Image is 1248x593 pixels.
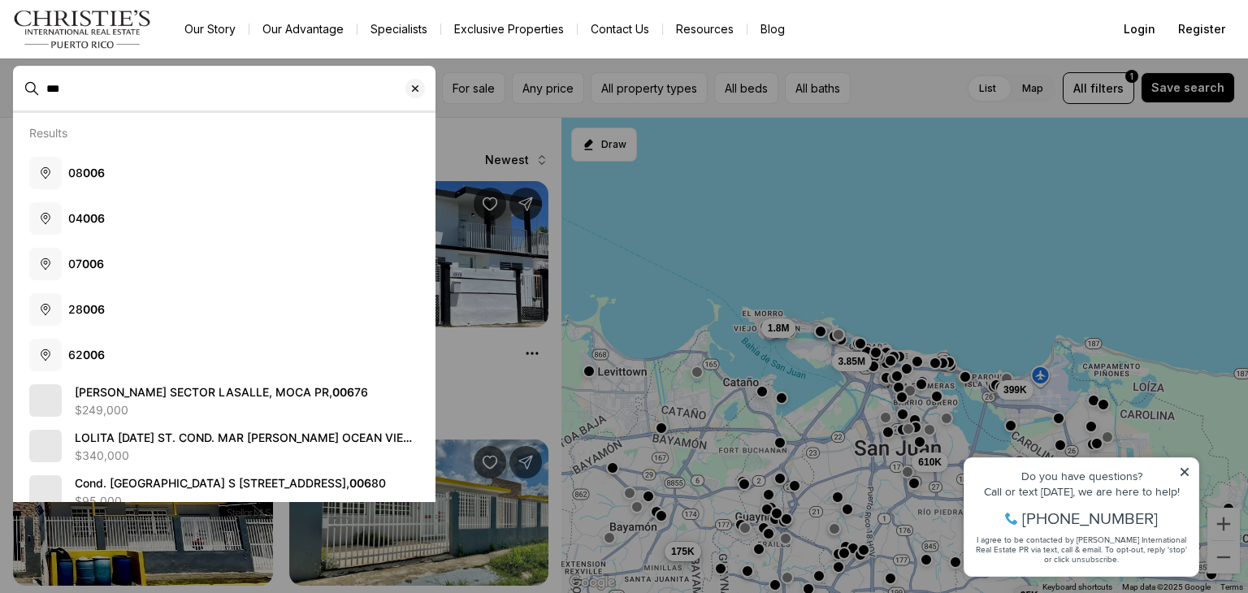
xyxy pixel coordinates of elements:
[75,449,129,462] p: $340,000
[75,495,122,508] p: $95,000
[1114,13,1165,45] button: Login
[1168,13,1235,45] button: Register
[83,166,105,180] b: 006
[68,257,104,271] span: 07
[67,76,202,93] span: [PHONE_NUMBER]
[75,431,414,461] span: LOLITA [DATE] ST. COND. MAR [PERSON_NAME] OCEAN VIEW #2 #B-201, MANATI PR, 74
[1124,23,1155,36] span: Login
[349,476,371,490] b: 006
[83,302,105,316] b: 006
[249,18,357,41] a: Our Advantage
[747,18,798,41] a: Blog
[23,332,426,378] button: 62006
[20,100,232,131] span: I agree to be contacted by [PERSON_NAME] International Real Estate PR via text, call & email. To ...
[82,257,104,271] b: 006
[23,423,426,469] a: View details: LOLITA NATAL ST. COND. MAR CHIQUITA OCEAN VIEW #2 #B-201
[663,18,747,41] a: Resources
[68,302,105,316] span: 28
[17,37,235,48] div: Do you have questions?
[23,287,426,332] button: 28006
[171,18,249,41] a: Our Story
[578,18,662,41] button: Contact Us
[332,385,354,399] b: 006
[23,469,426,514] a: View details: Cond. Torre de Hostos S CALLE MENDEZ VIGO AVE #1B
[83,211,105,225] b: 006
[357,18,440,41] a: Specialists
[17,52,235,63] div: Call or text [DATE], we are here to help!
[23,378,426,423] a: View details: Bo Rocha SECTOR LASALLE
[441,18,577,41] a: Exclusive Properties
[29,126,67,140] p: Results
[83,348,105,361] b: 006
[23,150,426,196] button: 08006
[13,10,152,49] img: logo
[23,241,426,287] button: 07006
[405,67,435,110] button: Clear search input
[75,476,386,490] span: Cond. [GEOGRAPHIC_DATA] S [STREET_ADDRESS], 80
[68,211,105,225] span: 04
[23,196,426,241] button: 04006
[68,348,105,361] span: 62
[75,385,368,399] span: [PERSON_NAME] SECTOR LASALLE, MOCA PR, 76
[68,166,105,180] span: 08
[75,404,128,417] p: $249,000
[1178,23,1225,36] span: Register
